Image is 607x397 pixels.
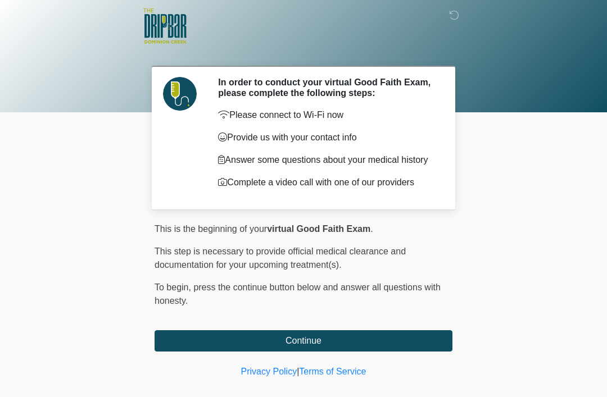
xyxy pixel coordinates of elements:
img: Agent Avatar [163,77,197,111]
img: The DRIPBaR - San Antonio Dominion Creek Logo [143,8,187,45]
p: Answer some questions about your medical history [218,153,436,167]
a: Privacy Policy [241,367,297,376]
p: Complete a video call with one of our providers [218,176,436,189]
a: | [297,367,299,376]
a: Terms of Service [299,367,366,376]
strong: virtual Good Faith Exam [267,224,370,234]
span: This is the beginning of your [155,224,267,234]
button: Continue [155,330,452,352]
span: This step is necessary to provide official medical clearance and documentation for your upcoming ... [155,247,406,270]
p: Please connect to Wi-Fi now [218,108,436,122]
span: To begin, [155,282,193,292]
span: press the continue button below and answer all questions with honesty. [155,282,441,305]
span: . [370,224,373,234]
p: Provide us with your contact info [218,131,436,144]
h2: In order to conduct your virtual Good Faith Exam, please complete the following steps: [218,77,436,98]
